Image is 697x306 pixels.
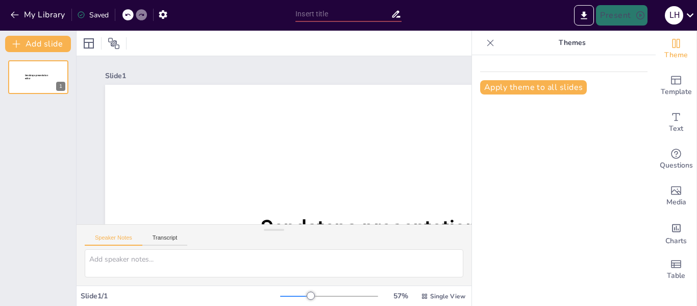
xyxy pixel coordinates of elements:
span: Theme [664,50,688,61]
span: Position [108,37,120,50]
div: 57 % [388,291,413,301]
div: Add images, graphics, shapes or video [656,178,696,215]
div: Change the overall theme [656,31,696,67]
button: Transcript [142,234,188,246]
div: L H [665,6,683,25]
div: Slide 1 [105,71,558,81]
div: 1 [56,82,65,91]
span: Sendsteps presentation editor [25,74,48,80]
button: Apply theme to all slides [480,80,587,95]
button: Add slide [5,36,71,52]
button: Speaker Notes [85,234,142,246]
div: Sendsteps presentation editor1 [8,60,68,94]
input: Insert title [295,7,391,21]
span: Questions [660,160,693,171]
p: Themes [499,31,645,55]
button: L H [665,5,683,26]
div: Slide 1 / 1 [81,291,280,301]
div: Saved [77,10,109,20]
span: Sendsteps presentation editor [261,216,477,269]
div: Add a table [656,251,696,288]
div: Layout [81,35,97,52]
span: Template [661,86,692,98]
span: Text [669,123,683,134]
button: Export to PowerPoint [574,5,594,26]
span: Table [667,270,685,281]
button: My Library [8,7,69,23]
div: Add charts and graphs [656,215,696,251]
span: Media [666,197,686,208]
span: Charts [665,236,687,247]
div: Add text boxes [656,104,696,141]
button: Present [596,5,647,26]
div: Add ready made slides [656,67,696,104]
div: Get real-time input from your audience [656,141,696,178]
span: Single View [430,292,465,300]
